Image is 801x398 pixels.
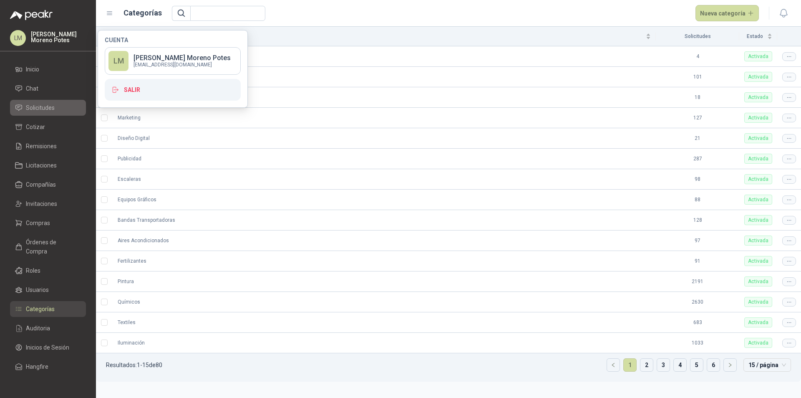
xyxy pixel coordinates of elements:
a: 1 [624,359,636,371]
div: Activada [744,215,772,225]
a: Inicios de Sesión [10,340,86,355]
a: 6 [707,359,720,371]
div: LM [108,51,128,71]
a: Inicio [10,61,86,77]
div: Activada [744,236,772,246]
span: Órdenes de Compra [26,238,78,256]
div: Activada [744,174,772,184]
a: 5 [690,359,703,371]
th: Categorías [113,27,656,46]
p: Marketing [118,114,651,122]
div: Activada [744,256,772,266]
div: LM [10,30,26,46]
p: 88 [661,196,734,204]
div: Activada [744,276,772,286]
a: Licitaciones [10,157,86,173]
span: 15 / página [748,359,786,371]
a: Solicitudes [10,100,86,116]
span: Cotizar [26,122,45,132]
span: Inicios de Sesión [26,343,69,352]
p: 2191 [661,278,734,286]
a: Categorías [10,301,86,317]
p: Resultados: 1 - 15 de 80 [106,362,162,368]
span: Usuarios [26,285,49,294]
span: Estado [744,33,766,41]
span: Hangfire [26,362,48,371]
p: 97 [661,237,734,245]
a: Órdenes de Compra [10,234,86,259]
li: 4 [673,358,687,372]
p: Equipos Gráficos [118,196,651,204]
a: Chat [10,81,86,96]
p: Bandas Transportadoras [118,216,651,224]
span: Inicio [26,65,39,74]
li: 2 [640,358,653,372]
p: Textiles [118,319,651,327]
span: Roles [26,266,40,275]
a: Roles [10,263,86,279]
p: 287 [661,155,734,163]
p: [EMAIL_ADDRESS][DOMAIN_NAME] [133,62,231,67]
h4: Cuenta [105,37,241,43]
button: Nueva categoría [695,5,759,22]
span: Chat [26,84,38,93]
span: Compañías [26,180,56,189]
p: 683 [661,319,734,327]
a: Hangfire [10,359,86,375]
a: Usuarios [10,282,86,298]
a: 3 [657,359,670,371]
p: Troqueleria [118,94,651,101]
p: Manejo y Recolección de Residuos [118,73,651,81]
a: LM[PERSON_NAME] Moreno Potes[EMAIL_ADDRESS][DOMAIN_NAME] [105,47,241,75]
button: left [607,359,620,371]
h1: Categorías [123,7,162,19]
p: 101 [661,73,734,81]
p: Escaleras [118,175,651,183]
p: Pintura [118,278,651,286]
p: Químicos [118,298,651,306]
th: Solicitudes [656,27,739,46]
p: 1033 [661,339,734,347]
span: Categorías [26,304,55,314]
div: Activada [744,317,772,327]
span: Remisiones [26,142,57,151]
a: Invitaciones [10,196,86,212]
a: 2 [640,359,653,371]
div: Activada [744,72,772,82]
p: Diseño Digital [118,134,651,142]
span: Compras [26,218,50,228]
span: right [728,363,733,368]
p: 18 [661,94,734,101]
div: Activada [744,297,772,307]
li: 3 [657,358,670,372]
p: 98 [661,175,734,183]
div: Activada [744,133,772,143]
p: 21 [661,134,734,142]
p: 2630 [661,298,734,306]
p: 4 [661,53,734,61]
a: Cotizar [10,119,86,135]
a: Compras [10,215,86,231]
span: Auditoria [26,324,50,333]
span: left [611,363,616,368]
li: Página anterior [607,358,620,372]
p: Armamento [118,53,651,61]
span: Licitaciones [26,161,57,170]
p: 128 [661,216,734,224]
div: Activada [744,154,772,164]
li: Página siguiente [723,358,737,372]
p: Aires Acondicionados [118,237,651,245]
span: Invitaciones [26,199,57,208]
div: tamaño de página [743,358,791,372]
a: 4 [674,359,686,371]
a: Auditoria [10,320,86,336]
div: Activada [744,195,772,205]
div: Activada [744,92,772,102]
div: Activada [744,51,772,61]
div: Activada [744,113,772,123]
span: Categorías [118,33,644,41]
p: [PERSON_NAME] Moreno Potes [133,55,231,61]
li: 5 [690,358,703,372]
img: Logo peakr [10,10,53,20]
button: right [724,359,736,371]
